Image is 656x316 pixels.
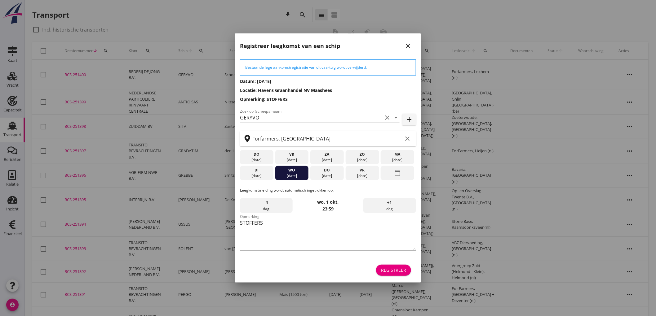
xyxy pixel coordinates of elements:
[347,167,378,173] div: vr
[387,199,392,206] span: +1
[277,157,307,163] div: [DATE]
[317,199,339,205] strong: wo. 1 okt.
[322,206,334,212] strong: 23:59
[240,42,340,50] h2: Registreer leegkomst van een schip
[277,167,307,173] div: wo
[312,173,342,179] div: [DATE]
[406,116,413,123] i: add
[312,157,342,163] div: [DATE]
[382,152,413,157] div: ma
[383,114,391,121] i: clear
[240,113,382,123] input: Zoek op (scheeps)naam
[277,152,307,157] div: vr
[264,199,268,206] span: -1
[347,173,378,179] div: [DATE]
[240,87,416,93] h3: Locatie: Havens Graanhandel NV Maashees
[376,265,411,276] button: Registreer
[394,167,401,179] i: date_range
[240,198,293,213] div: dag
[245,65,411,70] div: Bestaande lege aankomstregistratie van dit vaartuig wordt verwijderd.
[382,157,413,163] div: [DATE]
[242,167,272,173] div: di
[242,157,272,163] div: [DATE]
[240,188,416,193] p: Leegkomstmelding wordt automatisch ingetrokken op:
[242,173,272,179] div: [DATE]
[404,135,411,142] i: clear
[277,173,307,179] div: [DATE]
[240,96,416,102] h3: Opmerking: STOFFERS
[347,152,378,157] div: zo
[252,134,402,144] input: Zoek op terminal of plaats
[242,152,272,157] div: do
[347,157,378,163] div: [DATE]
[240,78,416,84] h3: Datum: [DATE]
[392,114,400,121] i: arrow_drop_down
[312,152,342,157] div: za
[404,42,412,50] i: close
[381,267,406,273] div: Registreer
[312,167,342,173] div: do
[240,218,416,250] textarea: Opmerking
[363,198,416,213] div: dag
